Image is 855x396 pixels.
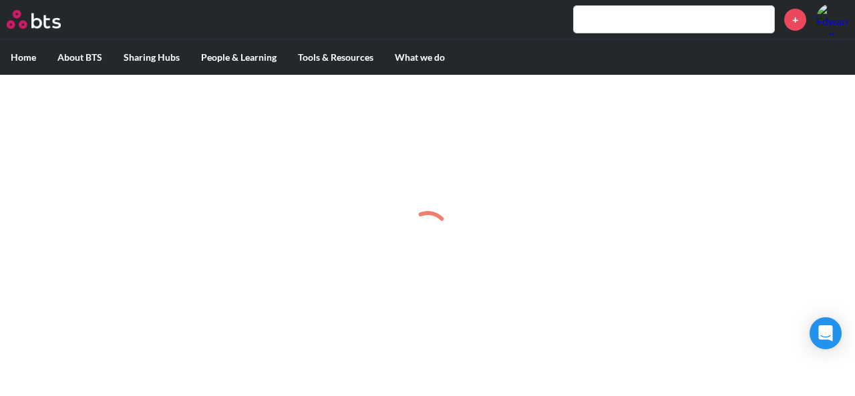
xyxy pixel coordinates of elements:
img: Edward Kellogg [816,3,848,35]
label: Tools & Resources [287,40,384,75]
label: Sharing Hubs [113,40,190,75]
label: What we do [384,40,456,75]
label: About BTS [47,40,113,75]
div: Open Intercom Messenger [810,317,842,349]
img: BTS Logo [7,10,61,29]
label: People & Learning [190,40,287,75]
a: Go home [7,10,85,29]
a: Profile [816,3,848,35]
a: + [784,9,806,31]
